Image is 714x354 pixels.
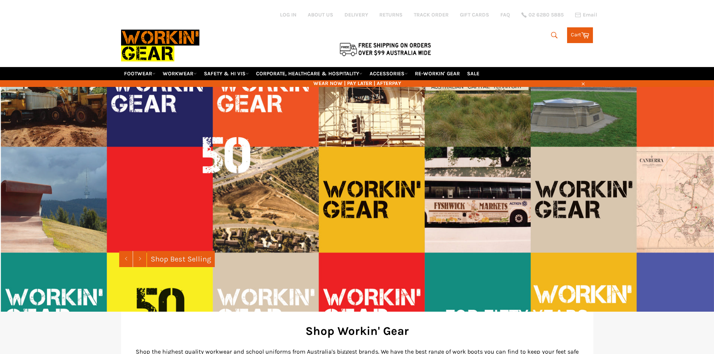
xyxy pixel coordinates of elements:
a: Cart [567,27,593,43]
span: WEAR NOW | PAY LATER | AFTERPAY [121,80,593,87]
a: TRACK ORDER [414,11,449,18]
span: Email [583,12,597,18]
a: Email [575,12,597,18]
a: ACCESSORIES [367,67,411,80]
a: RE-WORKIN' GEAR [412,67,463,80]
h2: Shop Workin' Gear [132,323,582,339]
a: SAFETY & HI VIS [201,67,252,80]
a: FAQ [500,11,510,18]
a: SALE [464,67,482,80]
span: 02 6280 5885 [528,12,564,18]
a: 02 6280 5885 [521,12,564,18]
a: CORPORATE, HEALTHCARE & HOSPITALITY [253,67,365,80]
a: DELIVERY [344,11,368,18]
a: GIFT CARDS [460,11,489,18]
img: Flat $9.95 shipping Australia wide [338,41,432,57]
a: FOOTWEAR [121,67,159,80]
img: Workin Gear leaders in Workwear, Safety Boots, PPE, Uniforms. Australia's No.1 in Workwear [121,24,199,67]
a: Log in [280,12,296,18]
a: Shop Best Selling [147,251,215,267]
a: WORKWEAR [160,67,200,80]
a: RETURNS [379,11,403,18]
a: ABOUT US [308,11,333,18]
